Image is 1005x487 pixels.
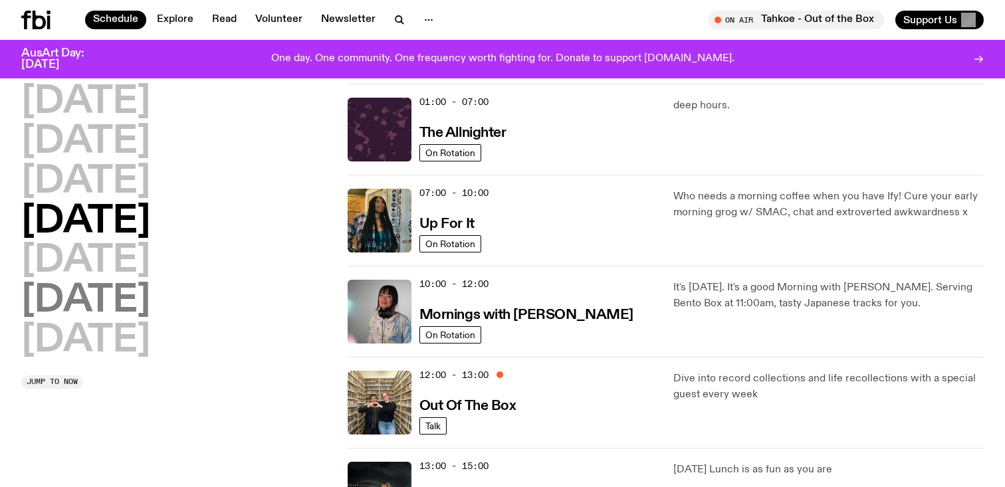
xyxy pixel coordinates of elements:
span: 07:00 - 10:00 [419,187,489,199]
p: deep hours. [673,98,984,114]
span: On Rotation [425,330,475,340]
a: On Rotation [419,326,481,343]
button: Support Us [895,11,984,29]
p: Who needs a morning coffee when you have Ify! Cure your early morning grog w/ SMAC, chat and extr... [673,189,984,221]
h3: The Allnighter [419,126,506,140]
span: On Rotation [425,239,475,249]
a: Newsletter [313,11,384,29]
span: On Rotation [425,148,475,158]
button: [DATE] [21,243,150,280]
a: Schedule [85,11,146,29]
button: [DATE] [21,282,150,320]
span: Talk [425,421,441,431]
a: Mornings with [PERSON_NAME] [419,306,633,322]
span: 01:00 - 07:00 [419,96,489,108]
button: On AirTahkoe - Out of the Box [708,11,885,29]
img: Kana Frazer is smiling at the camera with her head tilted slightly to her left. She wears big bla... [348,280,411,343]
h3: AusArt Day: [DATE] [21,48,106,70]
button: [DATE] [21,322,150,359]
h3: Up For It [419,217,475,231]
span: Jump to now [27,378,78,385]
a: Read [204,11,245,29]
span: 12:00 - 13:00 [419,369,489,381]
span: 13:00 - 15:00 [419,460,489,472]
a: The Allnighter [419,124,506,140]
img: Ify - a Brown Skin girl with black braided twists, looking up to the side with her tongue stickin... [348,189,411,252]
img: Matt and Kate stand in the music library and make a heart shape with one hand each. [348,371,411,435]
h3: Mornings with [PERSON_NAME] [419,308,633,322]
a: Volunteer [247,11,310,29]
a: Up For It [419,215,475,231]
button: [DATE] [21,124,150,161]
button: [DATE] [21,84,150,121]
span: Support Us [903,14,957,26]
span: 10:00 - 12:00 [419,278,489,290]
p: One day. One community. One frequency worth fighting for. Donate to support [DOMAIN_NAME]. [271,53,734,65]
p: It's [DATE]. It's a good Morning with [PERSON_NAME]. Serving Bento Box at 11:00am, tasty Japanese... [673,280,984,312]
a: On Rotation [419,235,481,252]
button: Jump to now [21,375,83,389]
a: On Rotation [419,144,481,161]
h3: Out Of The Box [419,399,516,413]
button: [DATE] [21,203,150,241]
button: [DATE] [21,163,150,201]
a: Explore [149,11,201,29]
a: Talk [419,417,447,435]
a: Out Of The Box [419,397,516,413]
p: [DATE] Lunch is as fun as you are [673,462,984,478]
p: Dive into record collections and life recollections with a special guest every week [673,371,984,403]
